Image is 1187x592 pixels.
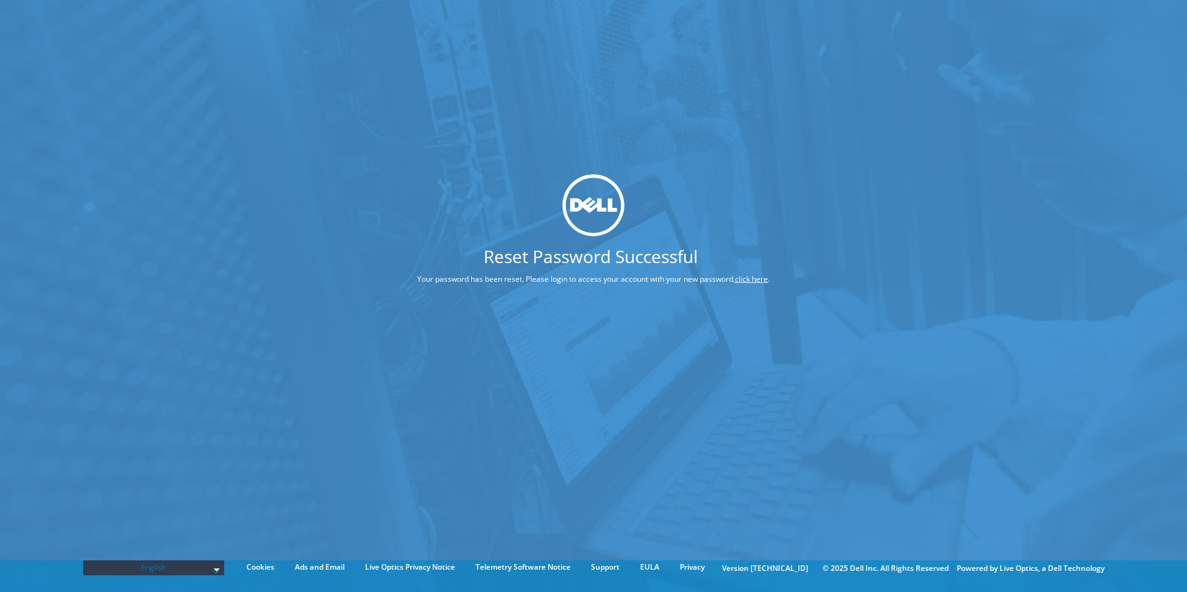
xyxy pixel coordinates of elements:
a: click here [735,274,768,284]
a: Support [582,560,629,574]
li: Version [TECHNICAL_ID] [716,562,815,575]
span: English [89,560,219,575]
img: dell_svg_logo.svg [562,174,625,236]
p: Your password has been reset. Please login to access your account with your new password, . [371,272,816,286]
a: Live Optics Privacy Notice [356,560,464,574]
li: Powered by Live Optics, a Dell Technology [957,562,1104,575]
a: Ads and Email [286,560,354,574]
h1: Reset Password Successful [371,248,810,265]
a: Privacy [670,560,714,574]
a: Telemetry Software Notice [466,560,580,574]
a: EULA [631,560,669,574]
li: © 2025 Dell Inc. All Rights Reserved [816,562,955,575]
a: Cookies [237,560,284,574]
